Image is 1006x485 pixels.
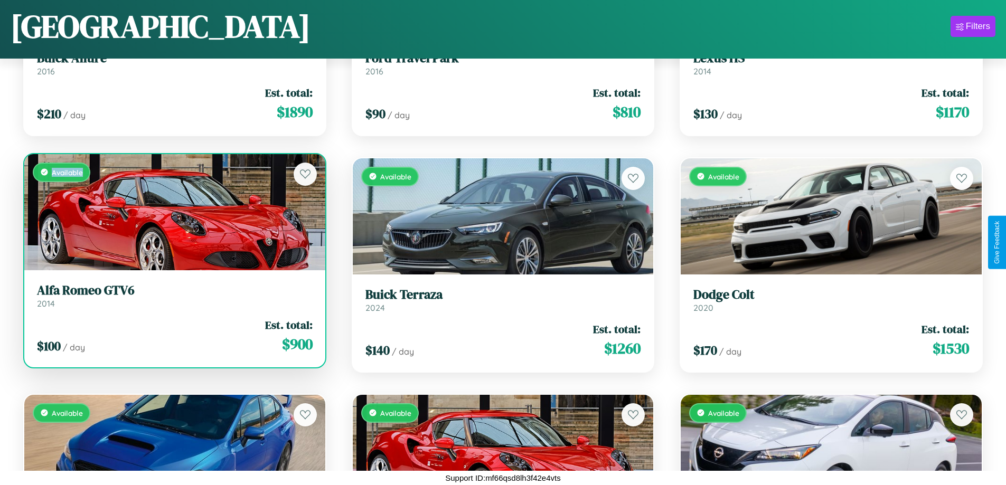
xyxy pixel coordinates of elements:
[933,338,969,359] span: $ 1530
[37,298,55,309] span: 2014
[365,66,383,77] span: 2016
[708,408,739,417] span: Available
[613,101,641,122] span: $ 810
[11,5,311,48] h1: [GEOGRAPHIC_DATA]
[37,337,61,355] span: $ 100
[708,172,739,181] span: Available
[380,408,411,417] span: Available
[37,283,313,298] h3: Alfa Romeo GTV6
[593,85,641,100] span: Est. total:
[951,16,995,37] button: Filters
[282,334,313,355] span: $ 900
[966,21,990,32] div: Filters
[392,346,414,357] span: / day
[37,51,313,77] a: Buick Allure2016
[63,342,85,353] span: / day
[693,51,969,66] h3: Lexus HS
[52,168,83,177] span: Available
[693,287,969,313] a: Dodge Colt2020
[922,85,969,100] span: Est. total:
[388,110,410,120] span: / day
[693,341,717,359] span: $ 170
[719,346,741,357] span: / day
[365,51,641,77] a: Ford Travel Park2016
[693,51,969,77] a: Lexus HS2014
[277,101,313,122] span: $ 1890
[265,85,313,100] span: Est. total:
[365,302,385,313] span: 2024
[593,321,641,337] span: Est. total:
[37,51,313,66] h3: Buick Allure
[37,66,55,77] span: 2016
[693,287,969,302] h3: Dodge Colt
[63,110,86,120] span: / day
[604,338,641,359] span: $ 1260
[693,66,711,77] span: 2014
[693,105,718,122] span: $ 130
[37,105,61,122] span: $ 210
[365,287,641,302] h3: Buick Terraza
[37,283,313,309] a: Alfa Romeo GTV62014
[445,471,560,485] p: Support ID: mf66qsd8lh3f42e4vts
[365,51,641,66] h3: Ford Travel Park
[922,321,969,337] span: Est. total:
[993,221,1001,264] div: Give Feedback
[365,341,390,359] span: $ 140
[936,101,969,122] span: $ 1170
[693,302,713,313] span: 2020
[365,287,641,313] a: Buick Terraza2024
[365,105,386,122] span: $ 90
[380,172,411,181] span: Available
[265,317,313,332] span: Est. total:
[720,110,742,120] span: / day
[52,408,83,417] span: Available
